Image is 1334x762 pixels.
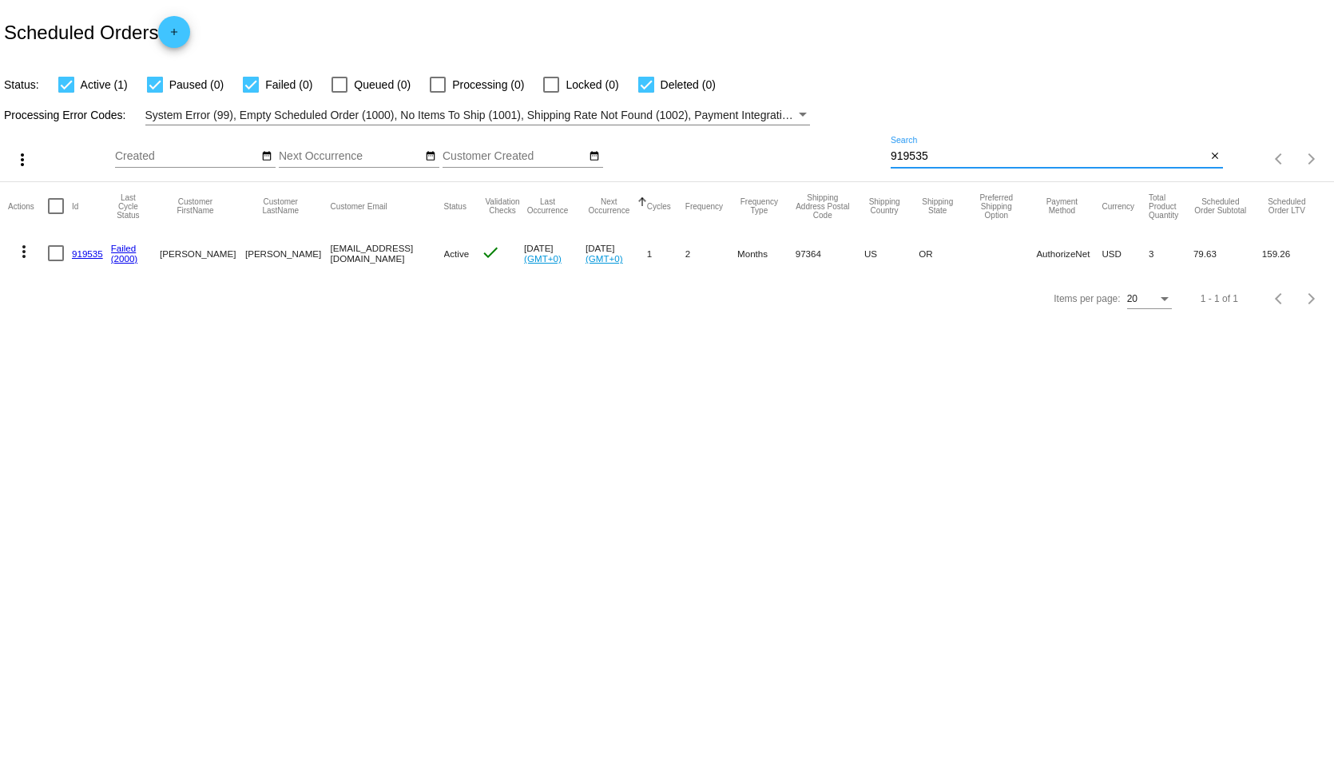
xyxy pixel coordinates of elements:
button: Previous page [1264,143,1296,175]
button: Next page [1296,283,1328,315]
div: 1 - 1 of 1 [1201,293,1238,304]
span: Status: [4,78,39,91]
button: Change sorting for Cycles [647,201,671,211]
span: Active (1) [81,75,128,94]
button: Change sorting for ShippingPostcode [796,193,850,220]
a: (2000) [111,253,138,264]
mat-icon: date_range [589,150,600,163]
mat-icon: more_vert [14,242,34,261]
mat-cell: AuthorizeNet [1036,230,1102,276]
button: Change sorting for LastOccurrenceUtc [524,197,571,215]
mat-cell: 2 [685,230,737,276]
mat-header-cell: Actions [8,182,48,230]
button: Change sorting for CurrencyIso [1102,201,1134,211]
mat-cell: [PERSON_NAME] [160,230,245,276]
button: Change sorting for FrequencyType [737,197,781,215]
span: Deleted (0) [661,75,716,94]
input: Created [115,150,259,163]
button: Change sorting for Id [72,201,78,211]
mat-icon: date_range [425,150,436,163]
button: Change sorting for Frequency [685,201,723,211]
button: Change sorting for LifetimeValue [1262,197,1312,215]
mat-cell: Months [737,230,796,276]
div: Items per page: [1054,293,1120,304]
input: Next Occurrence [279,150,423,163]
span: Paused (0) [169,75,224,94]
button: Change sorting for NextOccurrenceUtc [586,197,633,215]
mat-header-cell: Validation Checks [481,182,524,230]
h2: Scheduled Orders [4,16,190,48]
button: Change sorting for ShippingState [919,197,956,215]
button: Change sorting for Status [444,201,467,211]
button: Previous page [1264,283,1296,315]
mat-icon: add [165,26,184,46]
button: Change sorting for ShippingCountry [864,197,904,215]
button: Next page [1296,143,1328,175]
mat-cell: [EMAIL_ADDRESS][DOMAIN_NAME] [331,230,444,276]
button: Change sorting for PreferredShippingOption [971,193,1022,220]
button: Change sorting for CustomerEmail [331,201,387,211]
button: Change sorting for LastProcessingCycleId [111,193,145,220]
mat-select: Filter by Processing Error Codes [145,105,811,125]
mat-cell: 1 [647,230,685,276]
mat-cell: [DATE] [524,230,586,276]
mat-cell: OR [919,230,971,276]
mat-cell: US [864,230,919,276]
button: Change sorting for CustomerFirstName [160,197,231,215]
button: Change sorting for Subtotal [1193,197,1248,215]
input: Search [891,150,1206,163]
a: (GMT+0) [524,253,562,264]
mat-cell: USD [1102,230,1149,276]
span: Locked (0) [566,75,618,94]
span: Processing Error Codes: [4,109,126,121]
mat-header-cell: Total Product Quantity [1149,182,1193,230]
mat-cell: 3 [1149,230,1193,276]
span: Failed (0) [265,75,312,94]
a: (GMT+0) [586,253,623,264]
span: 20 [1127,293,1137,304]
button: Clear [1206,149,1223,165]
a: 919535 [72,248,103,259]
mat-select: Items per page: [1127,294,1172,305]
span: Active [444,248,470,259]
a: Failed [111,243,137,253]
span: Processing (0) [452,75,524,94]
mat-icon: close [1209,150,1221,163]
mat-icon: check [481,243,500,262]
mat-cell: [DATE] [586,230,647,276]
mat-cell: [PERSON_NAME] [245,230,331,276]
mat-cell: 79.63 [1193,230,1262,276]
button: Change sorting for CustomerLastName [245,197,316,215]
mat-cell: 97364 [796,230,864,276]
mat-cell: 159.26 [1262,230,1326,276]
mat-icon: more_vert [13,150,32,169]
span: Queued (0) [354,75,411,94]
mat-icon: date_range [261,150,272,163]
input: Customer Created [443,150,586,163]
button: Change sorting for PaymentMethod.Type [1036,197,1087,215]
